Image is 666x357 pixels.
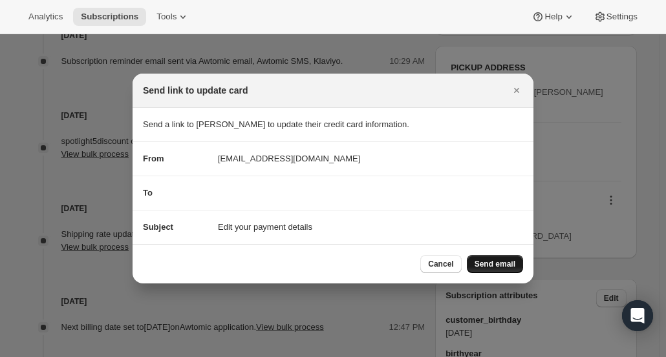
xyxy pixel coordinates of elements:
[143,222,173,232] span: Subject
[21,8,70,26] button: Analytics
[143,188,153,198] span: To
[218,221,312,234] span: Edit your payment details
[218,152,360,165] span: [EMAIL_ADDRESS][DOMAIN_NAME]
[156,12,177,22] span: Tools
[143,84,248,97] h2: Send link to update card
[607,12,638,22] span: Settings
[475,259,515,269] span: Send email
[28,12,63,22] span: Analytics
[73,8,146,26] button: Subscriptions
[428,259,453,269] span: Cancel
[420,255,461,273] button: Cancel
[149,8,197,26] button: Tools
[508,81,526,99] button: Close
[524,8,583,26] button: Help
[544,12,562,22] span: Help
[622,300,653,331] div: Open Intercom Messenger
[143,154,164,163] span: From
[81,12,138,22] span: Subscriptions
[586,8,645,26] button: Settings
[143,118,523,131] p: Send a link to [PERSON_NAME] to update their credit card information.
[467,255,523,273] button: Send email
